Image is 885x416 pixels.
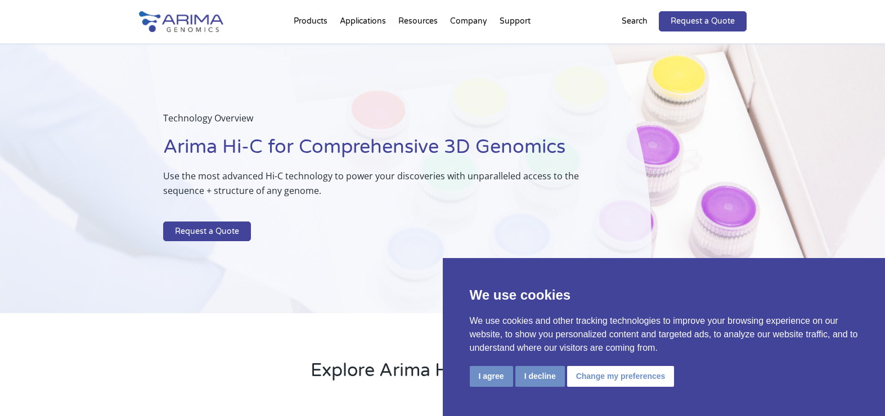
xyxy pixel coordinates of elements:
p: Use the most advanced Hi-C technology to power your discoveries with unparalleled access to the s... [163,169,596,207]
p: Search [622,14,648,29]
a: Request a Quote [659,11,747,31]
h2: Explore Arima Hi-C Technology [139,358,747,392]
button: I agree [470,366,513,387]
p: We use cookies [470,285,859,305]
p: We use cookies and other tracking technologies to improve your browsing experience on our website... [470,314,859,355]
button: I decline [515,366,565,387]
h1: Arima Hi-C for Comprehensive 3D Genomics [163,134,596,169]
img: Arima-Genomics-logo [139,11,223,32]
p: Technology Overview [163,111,596,134]
a: Request a Quote [163,221,251,242]
button: Change my preferences [567,366,675,387]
